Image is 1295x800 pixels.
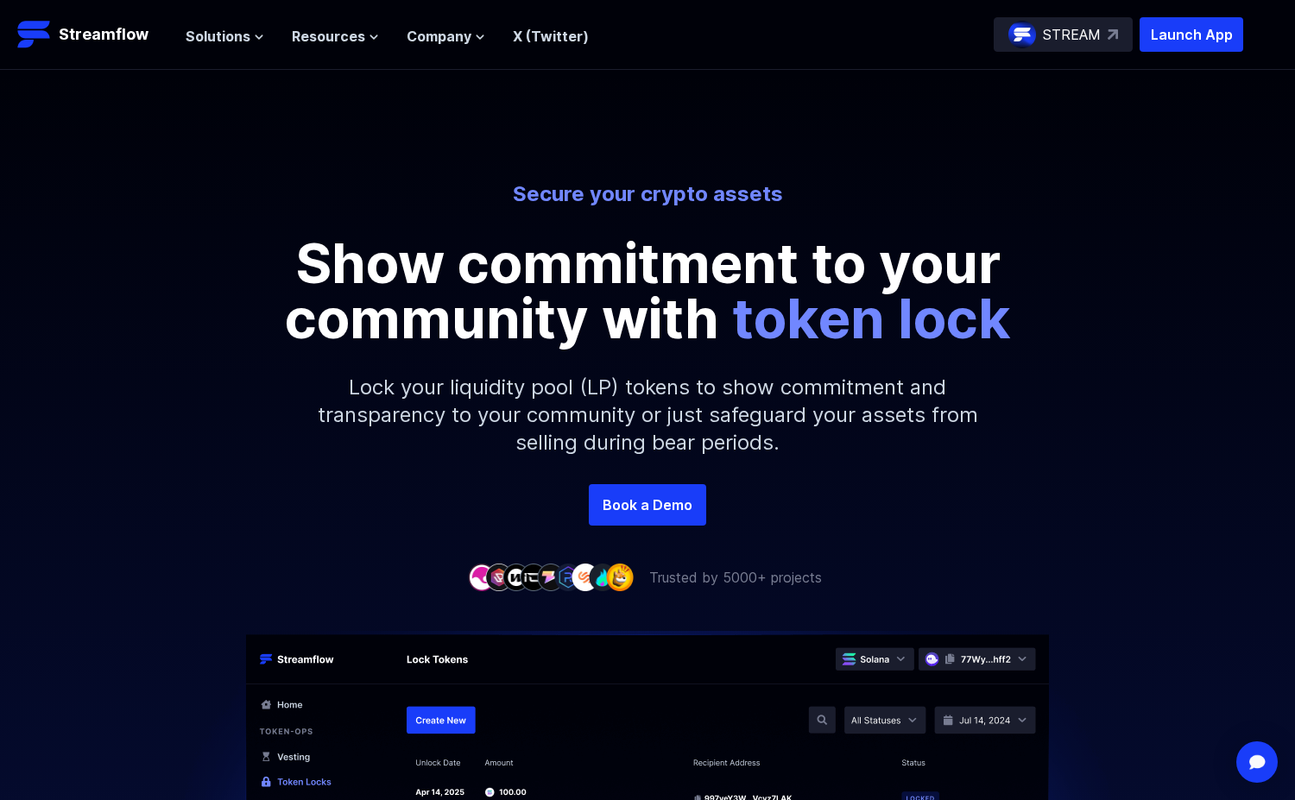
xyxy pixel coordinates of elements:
[259,236,1036,346] p: Show commitment to your community with
[649,567,822,588] p: Trusted by 5000+ projects
[407,26,485,47] button: Company
[1043,24,1101,45] p: STREAM
[1140,17,1243,52] button: Launch App
[537,564,565,590] img: company-5
[186,26,264,47] button: Solutions
[520,564,547,590] img: company-4
[554,564,582,590] img: company-6
[513,28,589,45] a: X (Twitter)
[1236,741,1278,783] div: Open Intercom Messenger
[732,285,1011,351] span: token lock
[169,180,1126,208] p: Secure your crypto assets
[468,564,496,590] img: company-1
[606,564,634,590] img: company-9
[292,26,365,47] span: Resources
[276,346,1019,484] p: Lock your liquidity pool (LP) tokens to show commitment and transparency to your community or jus...
[572,564,599,590] img: company-7
[589,564,616,590] img: company-8
[1108,29,1118,40] img: top-right-arrow.svg
[186,26,250,47] span: Solutions
[17,17,52,52] img: Streamflow Logo
[502,564,530,590] img: company-3
[59,22,148,47] p: Streamflow
[1008,21,1036,48] img: streamflow-logo-circle.png
[994,17,1133,52] a: STREAM
[292,26,379,47] button: Resources
[485,564,513,590] img: company-2
[589,484,706,526] a: Book a Demo
[17,17,168,52] a: Streamflow
[407,26,471,47] span: Company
